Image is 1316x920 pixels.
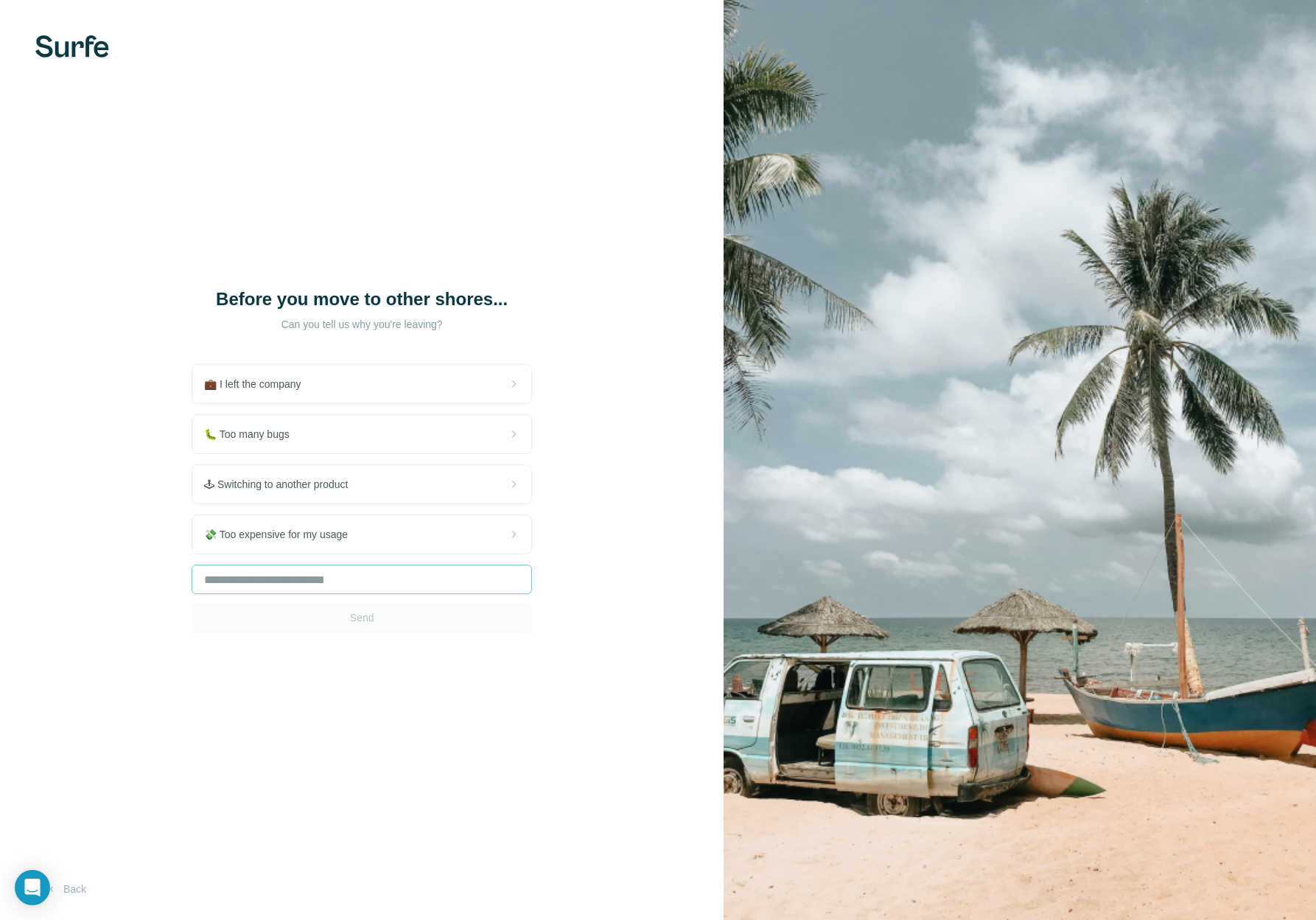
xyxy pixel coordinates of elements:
[35,35,109,57] img: Surfe's logo
[204,377,312,391] span: 💼 I left the company
[35,876,97,902] button: Back
[204,477,360,492] span: 🕹 Switching to another product
[15,870,50,905] div: Open Intercom Messenger
[204,527,360,542] span: 💸 Too expensive for my usage
[214,317,509,332] p: Can you tell us why you're leaving?
[204,427,301,442] span: 🐛 Too many bugs
[214,287,509,311] h1: Before you move to other shores...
